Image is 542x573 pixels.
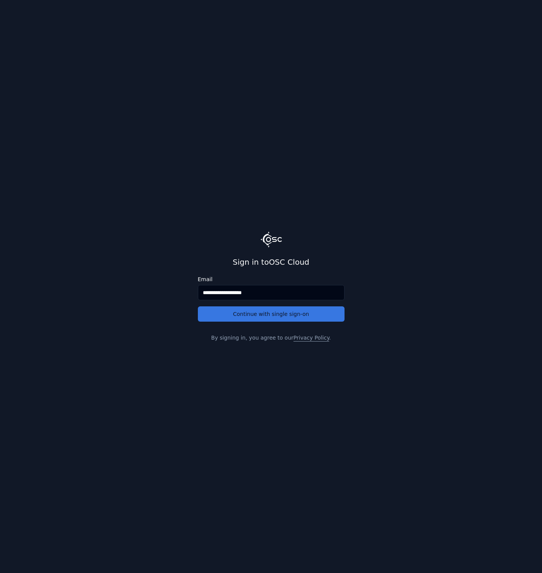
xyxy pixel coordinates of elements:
p: By signing in, you agree to our . [198,334,345,342]
button: Continue with single sign-on [198,306,345,322]
img: Logo [260,231,282,248]
a: Privacy Policy [293,335,329,341]
h2: Sign in to OSC Cloud [198,257,345,267]
label: Email [198,277,345,282]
